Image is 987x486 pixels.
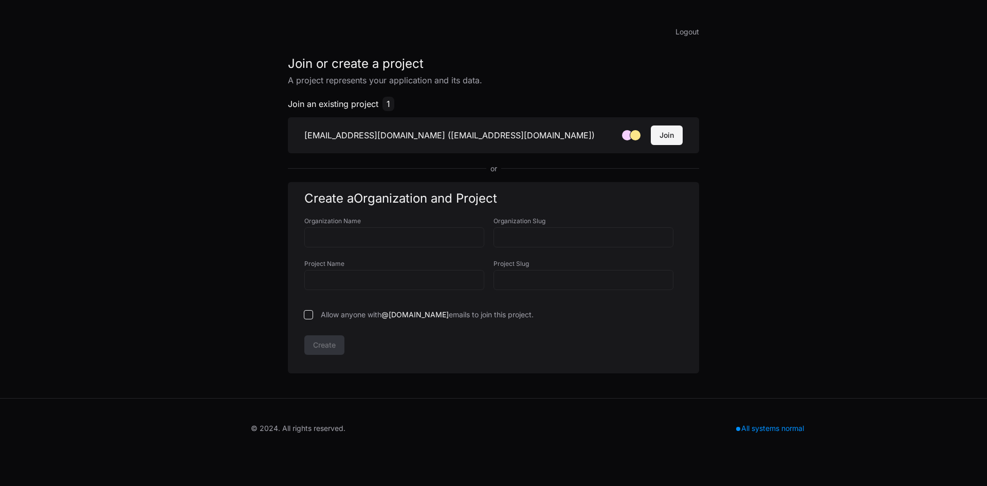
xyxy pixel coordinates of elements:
div: © 2024. All rights reserved. [251,423,345,434]
h1: Create a [304,190,683,207]
span: Join an existing project [288,98,378,110]
p: A project represents your application and its data. [288,74,699,86]
button: Logout [675,25,699,39]
div: All systems normal [730,421,810,436]
h3: [EMAIL_ADDRESS][DOMAIN_NAME] ([EMAIL_ADDRESS][DOMAIN_NAME]) [304,129,595,141]
span: or [486,164,501,174]
label: Organization Name [304,217,493,225]
label: Organization Slug [493,217,683,225]
span: Allow anyone with emails to join this project. [321,310,534,320]
span: 1 [382,97,394,111]
span: Organization and Project [354,191,497,206]
h1: Join or create a project [288,56,699,72]
button: Join [651,125,683,145]
label: Project Name [304,260,493,268]
label: Project Slug [493,260,683,268]
span: @[DOMAIN_NAME] [381,310,449,319]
